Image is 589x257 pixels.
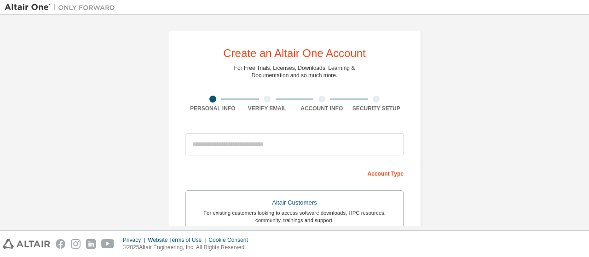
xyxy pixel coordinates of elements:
[191,196,398,209] div: Altair Customers
[5,3,120,12] img: Altair One
[294,105,349,112] div: Account Info
[234,64,355,79] div: For Free Trials, Licenses, Downloads, Learning & Documentation and so much more.
[240,105,295,112] div: Verify Email
[56,239,65,249] img: facebook.svg
[123,236,148,244] div: Privacy
[123,244,254,251] p: © 2025 Altair Engineering, Inc. All Rights Reserved.
[3,239,50,249] img: altair_logo.svg
[191,209,398,224] div: For existing customers looking to access software downloads, HPC resources, community, trainings ...
[185,166,404,180] div: Account Type
[349,105,404,112] div: Security Setup
[86,239,96,249] img: linkedin.svg
[101,239,115,249] img: youtube.svg
[208,236,253,244] div: Cookie Consent
[71,239,81,249] img: instagram.svg
[223,48,366,59] div: Create an Altair One Account
[185,105,240,112] div: Personal Info
[148,236,208,244] div: Website Terms of Use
